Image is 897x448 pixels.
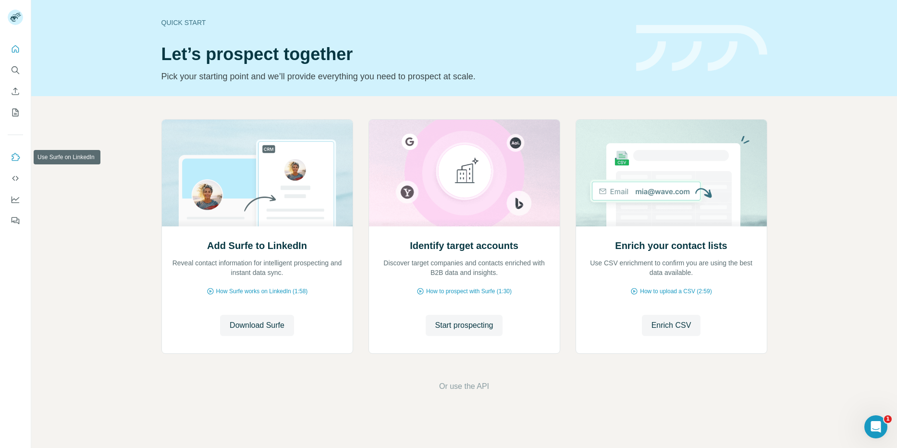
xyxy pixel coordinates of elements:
[426,287,512,296] span: How to prospect with Surfe (1:30)
[636,25,767,72] img: banner
[161,45,625,64] h1: Let’s prospect together
[8,170,23,187] button: Use Surfe API
[640,287,712,296] span: How to upload a CSV (2:59)
[161,18,625,27] div: Quick start
[586,258,757,277] p: Use CSV enrichment to confirm you are using the best data available.
[435,320,493,331] span: Start prospecting
[220,315,294,336] button: Download Surfe
[884,415,892,423] span: 1
[8,40,23,58] button: Quick start
[8,83,23,100] button: Enrich CSV
[651,320,691,331] span: Enrich CSV
[172,258,343,277] p: Reveal contact information for intelligent prospecting and instant data sync.
[8,104,23,121] button: My lists
[369,120,560,226] img: Identify target accounts
[379,258,550,277] p: Discover target companies and contacts enriched with B2B data and insights.
[426,315,503,336] button: Start prospecting
[410,239,518,252] h2: Identify target accounts
[216,287,308,296] span: How Surfe works on LinkedIn (1:58)
[161,70,625,83] p: Pick your starting point and we’ll provide everything you need to prospect at scale.
[642,315,701,336] button: Enrich CSV
[230,320,284,331] span: Download Surfe
[8,62,23,79] button: Search
[161,120,353,226] img: Add Surfe to LinkedIn
[207,239,307,252] h2: Add Surfe to LinkedIn
[615,239,727,252] h2: Enrich your contact lists
[864,415,887,438] iframe: Intercom live chat
[8,149,23,166] button: Use Surfe on LinkedIn
[576,120,767,226] img: Enrich your contact lists
[8,212,23,229] button: Feedback
[8,191,23,208] button: Dashboard
[439,381,489,392] button: Or use the API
